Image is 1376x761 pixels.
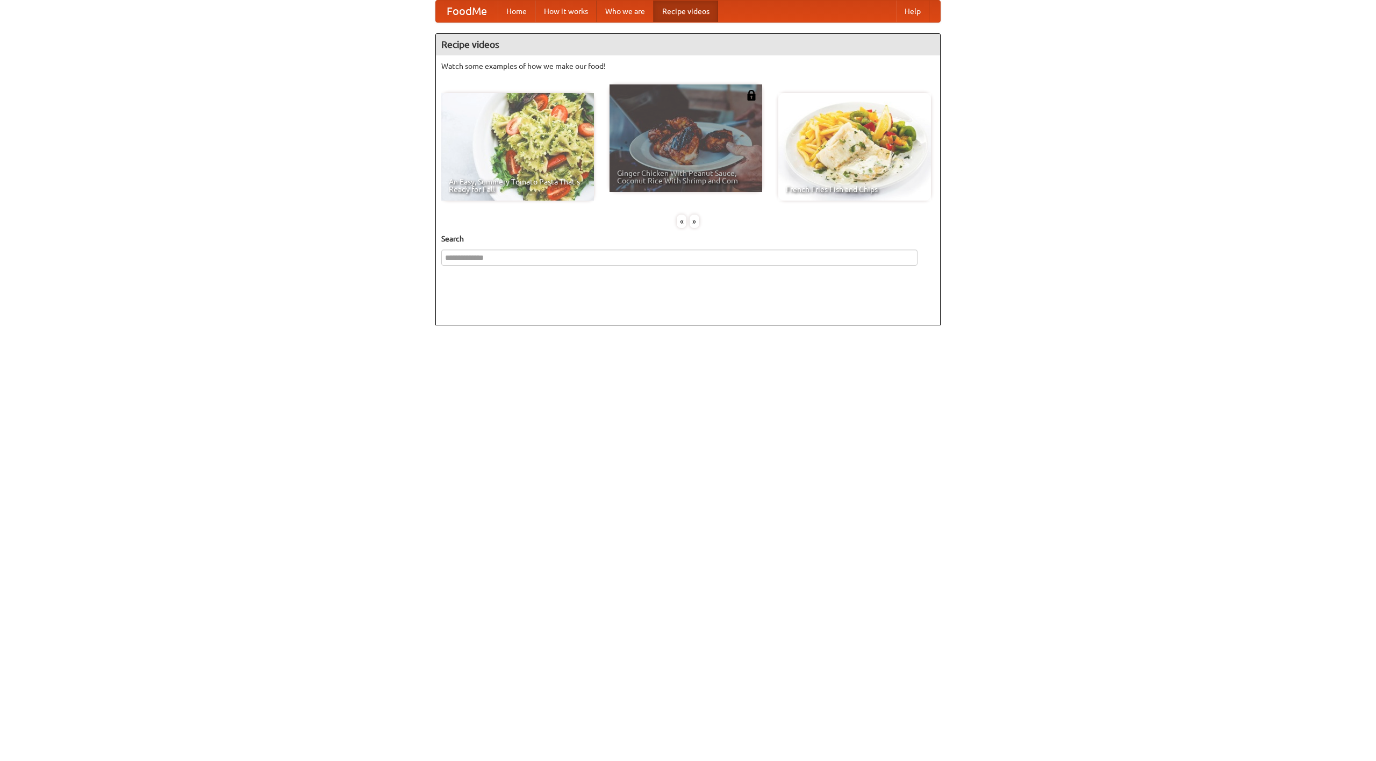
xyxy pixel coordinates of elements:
[896,1,929,22] a: Help
[786,186,923,193] span: French Fries Fish and Chips
[690,215,699,228] div: »
[441,233,935,244] h5: Search
[746,90,757,101] img: 483408.png
[597,1,654,22] a: Who we are
[778,93,931,201] a: French Fries Fish and Chips
[677,215,686,228] div: «
[498,1,535,22] a: Home
[436,1,498,22] a: FoodMe
[654,1,718,22] a: Recipe videos
[535,1,597,22] a: How it works
[449,178,586,193] span: An Easy, Summery Tomato Pasta That's Ready for Fall
[436,34,940,55] h4: Recipe videos
[441,93,594,201] a: An Easy, Summery Tomato Pasta That's Ready for Fall
[441,61,935,72] p: Watch some examples of how we make our food!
